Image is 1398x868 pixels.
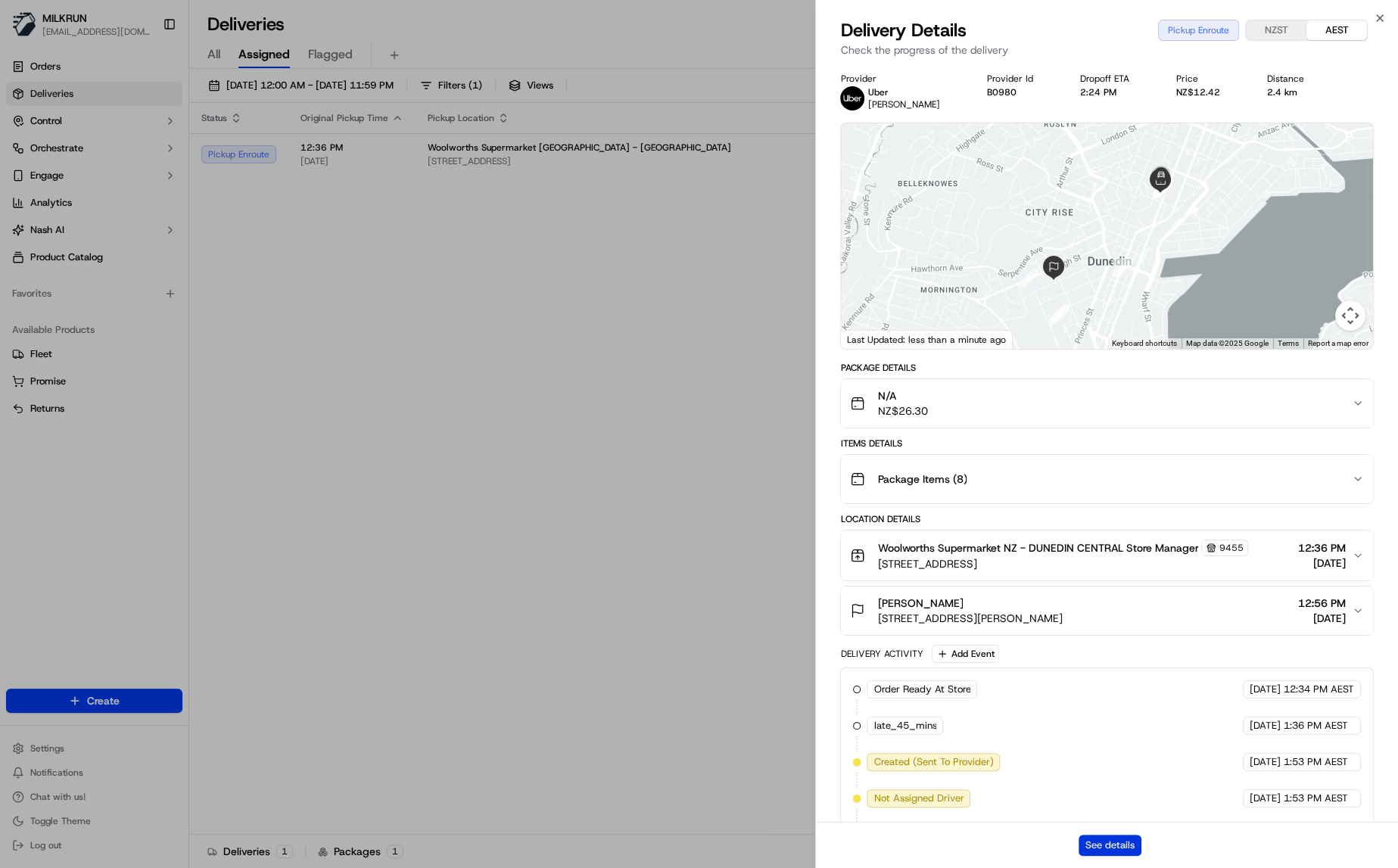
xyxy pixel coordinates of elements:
div: NZ$12.42 [1176,86,1243,98]
span: [STREET_ADDRESS] [877,556,1248,571]
div: 2:24 PM [1080,86,1152,98]
span: [DATE] [1250,755,1281,769]
div: Last Updated: less than a minute ago [841,330,1013,349]
a: Open this area in Google Maps (opens a new window) [845,329,895,349]
div: 4 [1113,258,1132,278]
span: 9455 [1219,542,1243,554]
span: N/A [877,388,927,403]
p: Check the progress of the delivery [840,42,1374,58]
button: Package Items (8) [841,455,1373,503]
button: Add Event [932,645,999,663]
span: [PERSON_NAME] [877,596,963,611]
span: [DATE] [1298,555,1346,571]
button: [PERSON_NAME][STREET_ADDRESS][PERSON_NAME]12:56 PM[DATE] [841,586,1373,635]
div: Delivery Activity [840,648,923,660]
div: Price [1176,73,1243,85]
span: 1:53 PM AEST [1284,755,1348,769]
div: 1 [1019,269,1038,288]
span: [DATE] [1250,792,1281,805]
span: [PERSON_NAME] [867,98,939,110]
a: Terms (opens in new tab) [1278,339,1299,347]
a: Report a map error [1308,339,1368,347]
span: 12:56 PM [1298,596,1346,611]
div: 3 [1050,303,1070,323]
img: uber-new-logo.jpeg [840,86,864,110]
span: 1:53 PM AEST [1284,792,1348,805]
span: late_45_mins [873,719,936,733]
button: B0980 [987,86,1017,98]
button: NZST [1246,20,1306,40]
span: Package Items ( 8 ) [877,471,967,487]
p: Uber [867,86,939,98]
span: [DATE] [1250,683,1281,696]
button: Woolworths Supermarket NZ - DUNEDIN CENTRAL Store Manager9455[STREET_ADDRESS]12:36 PM[DATE] [841,530,1373,580]
button: Keyboard shortcuts [1112,338,1177,349]
span: [DATE] [1298,611,1346,626]
div: Location Details [840,513,1374,525]
div: Package Details [840,362,1374,374]
button: N/ANZ$26.30 [841,379,1373,428]
span: Delivery Details [840,18,966,42]
span: NZ$26.30 [877,403,927,418]
div: 2.4 km [1267,86,1327,98]
span: Map data ©2025 Google [1186,339,1269,347]
div: Dropoff ETA [1080,73,1152,85]
span: Not Assigned Driver [873,792,964,805]
span: 12:36 PM [1298,540,1346,555]
span: 1:36 PM AEST [1284,719,1348,733]
button: Map camera controls [1335,300,1365,331]
span: Woolworths Supermarket NZ - DUNEDIN CENTRAL Store Manager [877,540,1198,555]
button: See details [1079,835,1141,856]
span: Created (Sent To Provider) [873,755,993,769]
span: [DATE] [1250,719,1281,733]
div: Items Details [840,437,1374,450]
span: [STREET_ADDRESS][PERSON_NAME] [877,611,1062,626]
div: Provider Id [987,73,1056,85]
div: Distance [1267,73,1327,85]
span: Order Ready At Store [873,683,970,696]
div: Provider [840,73,962,85]
img: Google [845,329,895,349]
button: AEST [1306,20,1367,40]
span: 12:34 PM AEST [1284,683,1354,696]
